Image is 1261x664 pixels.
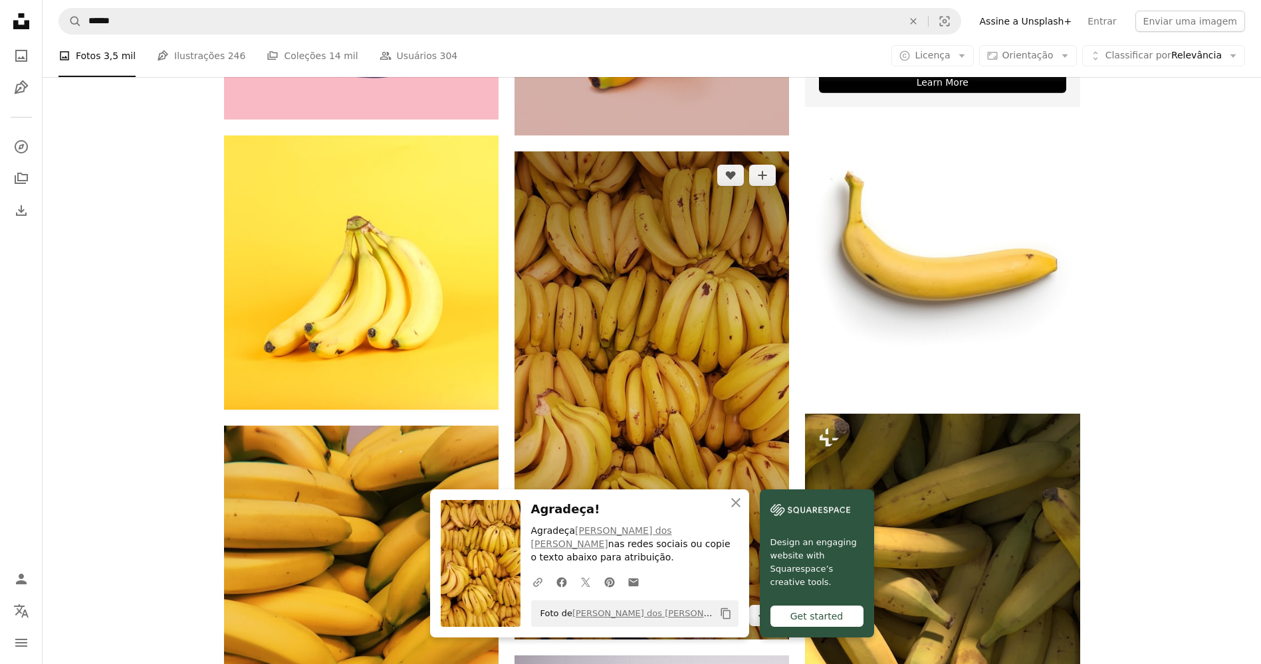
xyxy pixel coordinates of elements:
button: Adicionar à coleção [749,165,776,186]
button: Idioma [8,598,35,624]
span: 304 [440,48,458,63]
a: Compartilhar no Twitter [574,568,598,595]
span: Orientação [1002,50,1054,60]
span: Foto de na [534,603,715,624]
a: Fotos [8,42,35,69]
a: Início — Unsplash [8,8,35,37]
a: Coleções 14 mil [267,35,358,77]
a: Explorar [8,133,35,160]
p: Agradeça nas redes sociais ou copie o texto abaixo para atribuição. [531,525,739,564]
button: Menu [8,629,35,656]
div: Learn More [819,72,1066,93]
a: Design an engaging website with Squarespace’s creative tools.Get started [760,489,874,637]
span: Design an engaging website with Squarespace’s creative tools. [770,536,863,589]
a: bananas amarelas [224,266,499,278]
button: Limpar [899,9,928,34]
a: banana amarela no fundo branco [805,254,1080,266]
a: [PERSON_NAME] dos [PERSON_NAME] [572,608,737,618]
a: Compartilhar no Pinterest [598,568,622,595]
button: Copiar para a área de transferência [715,602,737,625]
a: Entrar / Cadastrar-se [8,566,35,592]
form: Pesquise conteúdo visual em todo o site [58,8,961,35]
img: bananas amarelas [224,135,499,410]
div: Get started [770,606,863,627]
span: 246 [228,48,246,63]
a: Ilustrações 246 [157,35,245,77]
button: Curtir [717,165,744,186]
a: fruta de banana amarela na mesa de madeira marrom [515,389,789,401]
a: Compartilhar por e-mail [622,568,645,595]
button: Classificar porRelevância [1082,45,1245,66]
a: banana amarela [224,603,499,615]
img: file-1606177908946-d1eed1cbe4f5image [770,500,850,520]
button: Pesquisa visual [929,9,961,34]
a: Assine a Unsplash+ [972,11,1080,32]
img: fruta de banana amarela na mesa de madeira marrom [515,151,789,639]
button: Enviar uma imagem [1135,11,1245,32]
a: [PERSON_NAME] dos [PERSON_NAME] [531,525,672,549]
span: Classificar por [1105,50,1171,60]
h3: Agradeça! [531,500,739,519]
a: Entrar [1080,11,1124,32]
a: Histórico de downloads [8,197,35,224]
span: Relevância [1105,49,1222,62]
button: Orientação [979,45,1077,66]
button: Pesquise na Unsplash [59,9,82,34]
span: 14 mil [329,48,358,63]
a: um cacho de bananas maduras sentadas uma ao lado da outra [805,651,1080,663]
img: banana amarela no fundo branco [805,123,1080,397]
a: Coleções [8,165,35,192]
a: Compartilhar no Facebook [550,568,574,595]
span: Licença [915,50,950,60]
a: Usuários 304 [380,35,458,77]
a: Ilustrações [8,74,35,101]
button: Licença [891,45,973,66]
